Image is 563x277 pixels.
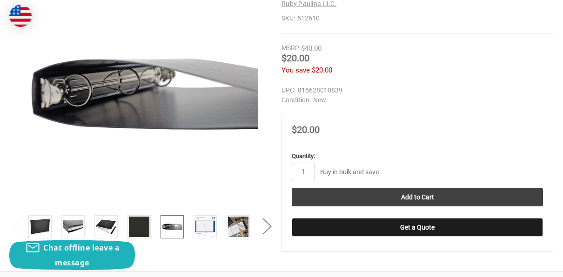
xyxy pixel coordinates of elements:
[486,252,563,277] iframe: Google Customer Reviews
[281,66,310,74] span: You save
[195,217,215,237] img: 11x17 Binder Poly Panel Featuring a 1" Round Ring Black
[43,243,120,268] span: Chat offline leave a message
[292,124,320,135] span: $20.00
[281,95,553,105] dd: New
[292,152,543,161] label: Quantity:
[30,217,50,237] img: 11x17 Binder Poly Panel Featuring a 1" Round Ring Black
[301,44,322,53] span: $40.00
[9,5,32,27] img: duty and tax information for United States
[320,168,379,176] a: Buy in bulk and save
[96,217,116,237] img: 11x17 Binder Poly Panel Featuring a 1" Round Ring Black
[258,212,276,240] button: Next
[281,53,309,64] span: $20.00
[281,86,553,95] dd: 816628010839
[292,188,543,206] input: Add to Cart
[281,13,553,23] dd: 512610
[228,217,248,237] img: 11x17 Binder Poly Panel Featuring a 1" Round Ring Black
[312,66,332,74] span: $20.00
[63,217,83,237] img: 11x17 Binder Poly Panel Featuring a 1" Round Ring Black
[281,13,295,23] dt: SKU:
[9,240,135,270] button: Chat offline leave a message
[281,95,311,105] dt: Condition:
[7,212,26,240] button: Previous
[162,217,182,237] img: 11x17 Binder Poly Panel Featuring a 1" Round Ring Black
[129,217,149,237] img: 11x17 Binder Poly Panel Featuring a 1" Round Ring Black
[292,218,543,237] button: Get a Quote
[281,86,295,95] dt: UPC:
[281,43,299,53] div: MSRP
